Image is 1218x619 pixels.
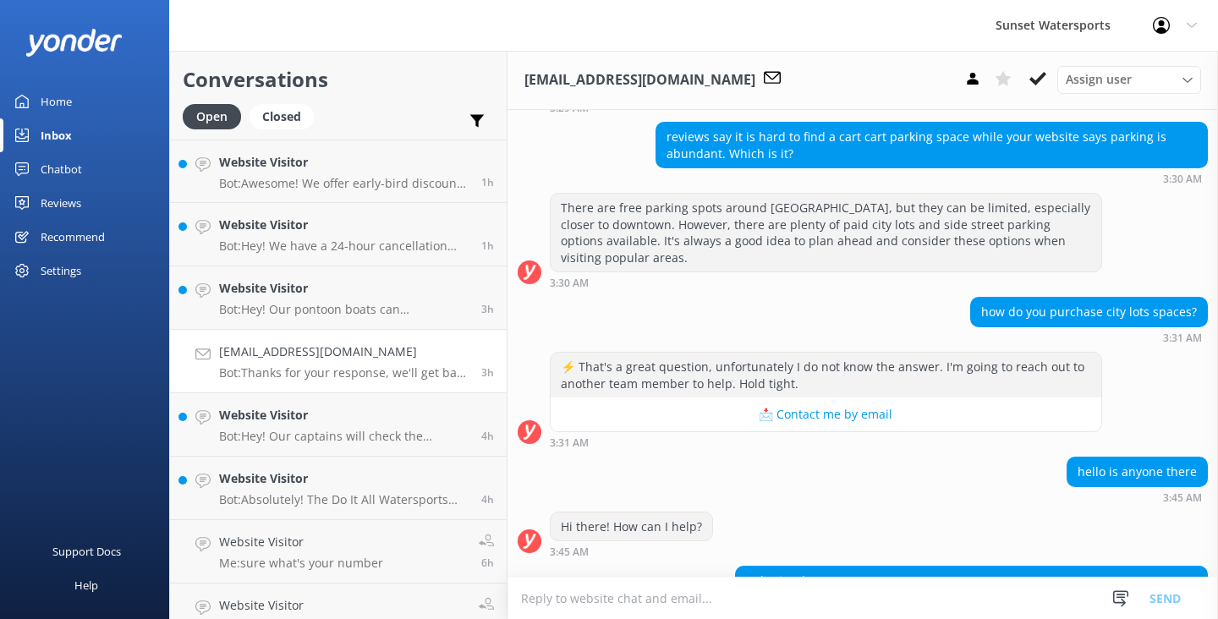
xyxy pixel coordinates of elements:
[170,520,507,583] a: Website VisitorMe:sure what's your number6h
[219,492,469,507] p: Bot: Absolutely! The Do It All Watersports Package is what you're looking for. It includes up to ...
[219,533,383,551] h4: Website Visitor
[551,353,1101,397] div: ⚡ That's a great question, unfortunately I do not know the answer. I'm going to reach out to anot...
[170,203,507,266] a: Website VisitorBot:Hey! We have a 24-hour cancellation policy. If you cancel your trip at least 2...
[550,438,589,448] strong: 3:31 AM
[52,534,121,568] div: Support Docs
[550,103,589,113] strong: 3:29 AM
[74,568,98,602] div: Help
[250,107,322,125] a: Closed
[25,29,123,57] img: yonder-white-logo.png
[219,302,469,317] p: Bot: Hey! Our pontoon boats can accommodate up to 8 people, and unfortunately, we can't make exce...
[170,330,507,393] a: [EMAIL_ADDRESS][DOMAIN_NAME]Bot:Thanks for your response, we'll get back to you as soon as we can...
[550,545,713,557] div: Sep 04 2025 03:45pm (UTC -05:00) America/Cancun
[481,238,494,253] span: Sep 04 2025 05:31pm (UTC -05:00) America/Cancun
[41,220,105,254] div: Recommend
[656,173,1208,184] div: Sep 04 2025 03:30pm (UTC -05:00) America/Cancun
[1163,493,1202,503] strong: 3:45 AM
[550,547,589,557] strong: 3:45 AM
[41,254,81,288] div: Settings
[219,176,469,191] p: Bot: Awesome! We offer early-bird discounts on all of our morning trips when you book directly wi...
[170,393,507,457] a: Website VisitorBot:Hey! Our captains will check the weather on the day of your trip. If condition...
[481,556,494,570] span: Sep 04 2025 12:51pm (UTC -05:00) America/Cancun
[481,492,494,507] span: Sep 04 2025 02:35pm (UTC -05:00) America/Cancun
[41,85,72,118] div: Home
[550,101,1102,113] div: Sep 04 2025 03:29pm (UTC -05:00) America/Cancun
[219,279,469,298] h4: Website Visitor
[736,567,1207,611] div: Submitted: [PERSON_NAME] parking options for golf cart
[481,175,494,189] span: Sep 04 2025 05:41pm (UTC -05:00) America/Cancun
[183,107,250,125] a: Open
[1163,174,1202,184] strong: 3:30 AM
[551,194,1101,271] div: There are free parking spots around [GEOGRAPHIC_DATA], but they can be limited, especially closer...
[481,302,494,316] span: Sep 04 2025 03:59pm (UTC -05:00) America/Cancun
[219,596,304,615] h4: Website Visitor
[1067,491,1208,503] div: Sep 04 2025 03:45pm (UTC -05:00) America/Cancun
[170,266,507,330] a: Website VisitorBot:Hey! Our pontoon boats can accommodate up to 8 people, and unfortunately, we c...
[656,123,1207,167] div: reviews say it is hard to find a cart cart parking space while your website says parking is abund...
[551,397,1101,431] button: 📩 Contact me by email
[219,469,469,488] h4: Website Visitor
[551,512,712,541] div: Hi there! How can I help?
[183,104,241,129] div: Open
[1067,457,1207,486] div: hello is anyone there
[219,406,469,425] h4: Website Visitor
[219,216,469,234] h4: Website Visitor
[1057,66,1201,93] div: Assign User
[41,152,82,186] div: Chatbot
[1066,70,1132,89] span: Assign user
[170,140,507,203] a: Website VisitorBot:Awesome! We offer early-bird discounts on all of our morning trips when you bo...
[524,69,755,91] h3: [EMAIL_ADDRESS][DOMAIN_NAME]
[481,365,494,380] span: Sep 04 2025 03:46pm (UTC -05:00) America/Cancun
[1163,333,1202,343] strong: 3:31 AM
[219,342,469,361] h4: [EMAIL_ADDRESS][DOMAIN_NAME]
[183,63,494,96] h2: Conversations
[550,278,589,288] strong: 3:30 AM
[219,556,383,571] p: Me: sure what's your number
[971,298,1207,326] div: how do you purchase city lots spaces?
[219,238,469,254] p: Bot: Hey! We have a 24-hour cancellation policy. If you cancel your trip at least 24 hours in adv...
[219,429,469,444] p: Bot: Hey! Our captains will check the weather on the day of your trip. If conditions are unsafe, ...
[481,429,494,443] span: Sep 04 2025 02:52pm (UTC -05:00) America/Cancun
[970,331,1208,343] div: Sep 04 2025 03:31pm (UTC -05:00) America/Cancun
[550,277,1102,288] div: Sep 04 2025 03:30pm (UTC -05:00) America/Cancun
[250,104,314,129] div: Closed
[550,436,1102,448] div: Sep 04 2025 03:31pm (UTC -05:00) America/Cancun
[170,457,507,520] a: Website VisitorBot:Absolutely! The Do It All Watersports Package is what you're looking for. It i...
[219,365,469,381] p: Bot: Thanks for your response, we'll get back to you as soon as we can during opening hours.
[41,118,72,152] div: Inbox
[219,153,469,172] h4: Website Visitor
[41,186,81,220] div: Reviews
